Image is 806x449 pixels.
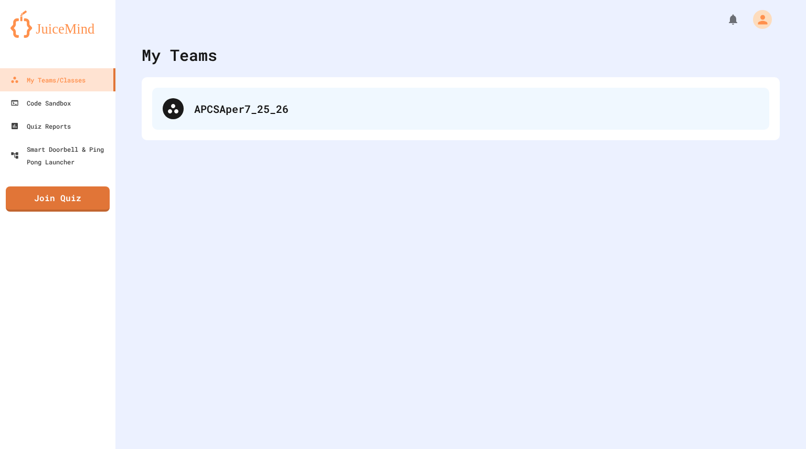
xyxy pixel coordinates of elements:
div: My Account [742,7,775,32]
div: Code Sandbox [10,97,71,109]
div: My Notifications [707,11,742,28]
div: My Teams [142,43,217,67]
div: APCSAper7_25_26 [194,101,759,117]
div: Smart Doorbell & Ping Pong Launcher [10,143,111,168]
div: APCSAper7_25_26 [152,88,769,130]
a: Join Quiz [6,186,110,212]
img: logo-orange.svg [10,11,105,38]
div: Quiz Reports [10,120,71,132]
div: My Teams/Classes [10,74,86,86]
